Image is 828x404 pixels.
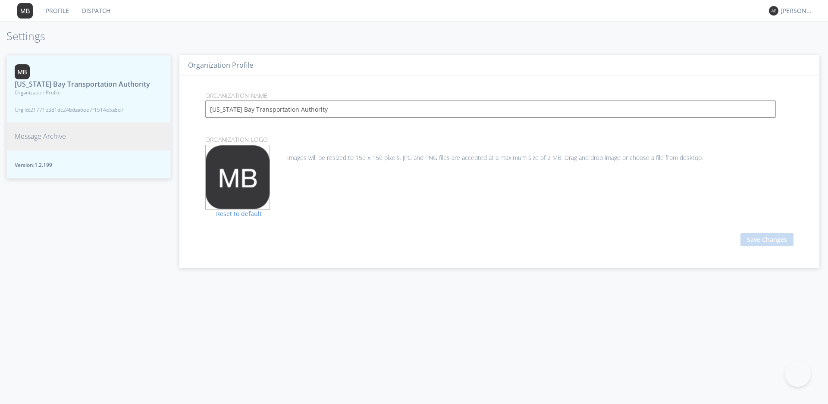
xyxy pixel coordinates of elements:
[15,161,163,169] span: Version: 1.2.199
[15,79,150,89] span: [US_STATE] Bay Transportation Authority
[740,233,793,246] button: Save Changes
[769,6,778,16] img: 373638.png
[15,132,66,141] span: Message Archive
[188,62,811,69] h3: Organization Profile
[15,89,150,96] span: Organization Profile
[6,150,171,179] button: Version:1.2.199
[15,106,150,113] span: Org id: 21771b381dc24bdaa6ee7f1514e5a8d7
[6,122,171,150] button: Message Archive
[205,145,793,162] div: Images will be resized to 150 x 150 pixels. JPG and PNG files are accepted at a maximum size of 2...
[199,135,800,144] p: Organization Logo
[781,6,813,15] div: [PERSON_NAME]
[199,91,800,100] p: Organization Name
[206,145,270,209] img: 373638.png
[17,3,33,19] img: 373638.png
[15,64,30,79] img: 373638.png
[205,210,262,218] a: Reset to default
[785,361,811,387] iframe: Toggle Customer Support
[6,55,171,123] button: [US_STATE] Bay Transportation AuthorityOrganization ProfileOrg id:21771b381dc24bdaa6ee7f1514e5a8d7
[205,100,776,118] input: Enter Organization Name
